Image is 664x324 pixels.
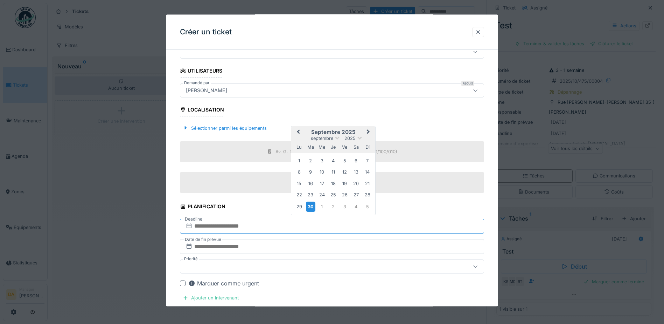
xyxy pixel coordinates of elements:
[363,202,372,211] div: Choose dimanche 5 octobre 2025
[294,178,304,188] div: Choose lundi 15 septembre 2025
[184,215,203,223] label: Deadline
[340,156,349,165] div: Choose vendredi 5 septembre 2025
[351,167,361,177] div: Choose samedi 13 septembre 2025
[306,156,315,165] div: Choose mardi 2 septembre 2025
[294,142,304,151] div: lundi
[329,178,338,188] div: Choose jeudi 18 septembre 2025
[351,202,361,211] div: Choose samedi 4 octobre 2025
[294,167,304,177] div: Choose lundi 8 septembre 2025
[275,148,397,155] div: Av. G. De Greef 101-1118 b10 E03 App 132 (FLO1/100/010)
[317,156,327,165] div: Choose mercredi 3 septembre 2025
[340,202,349,211] div: Choose vendredi 3 octobre 2025
[329,202,338,211] div: Choose jeudi 2 octobre 2025
[183,256,199,262] label: Priorité
[180,66,222,77] div: Utilisateurs
[184,236,222,243] label: Date de fin prévue
[294,202,304,211] div: Choose lundi 29 septembre 2025
[329,156,338,165] div: Choose jeudi 4 septembre 2025
[292,127,303,138] button: Previous Month
[180,104,224,116] div: Localisation
[340,142,349,151] div: vendredi
[180,293,242,303] div: Ajouter un intervenant
[306,178,315,188] div: Choose mardi 16 septembre 2025
[363,167,372,177] div: Choose dimanche 14 septembre 2025
[317,142,327,151] div: mercredi
[351,190,361,200] div: Choose samedi 27 septembre 2025
[340,167,349,177] div: Choose vendredi 12 septembre 2025
[294,155,373,212] div: Month septembre, 2025
[180,28,232,36] h3: Créer un ticket
[317,202,327,211] div: Choose mercredi 1 octobre 2025
[180,201,225,213] div: Planification
[291,129,375,135] h2: septembre 2025
[351,142,361,151] div: samedi
[188,279,259,288] div: Marquer comme urgent
[183,86,230,94] div: [PERSON_NAME]
[306,190,315,200] div: Choose mardi 23 septembre 2025
[363,127,375,138] button: Next Month
[294,190,304,200] div: Choose lundi 22 septembre 2025
[317,167,327,177] div: Choose mercredi 10 septembre 2025
[344,136,356,141] span: 2025
[306,201,315,211] div: Choose mardi 30 septembre 2025
[340,178,349,188] div: Choose vendredi 19 septembre 2025
[461,80,474,86] div: Requis
[317,178,327,188] div: Choose mercredi 17 septembre 2025
[329,167,338,177] div: Choose jeudi 11 septembre 2025
[294,156,304,165] div: Choose lundi 1 septembre 2025
[306,167,315,177] div: Choose mardi 9 septembre 2025
[363,142,372,151] div: dimanche
[363,156,372,165] div: Choose dimanche 7 septembre 2025
[340,190,349,200] div: Choose vendredi 26 septembre 2025
[180,123,270,133] div: Sélectionner parmi les équipements
[363,178,372,188] div: Choose dimanche 21 septembre 2025
[351,156,361,165] div: Choose samedi 6 septembre 2025
[183,80,211,86] label: Demandé par
[317,190,327,200] div: Choose mercredi 24 septembre 2025
[311,136,333,141] span: septembre
[351,178,361,188] div: Choose samedi 20 septembre 2025
[329,190,338,200] div: Choose jeudi 25 septembre 2025
[306,142,315,151] div: mardi
[363,190,372,200] div: Choose dimanche 28 septembre 2025
[329,142,338,151] div: jeudi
